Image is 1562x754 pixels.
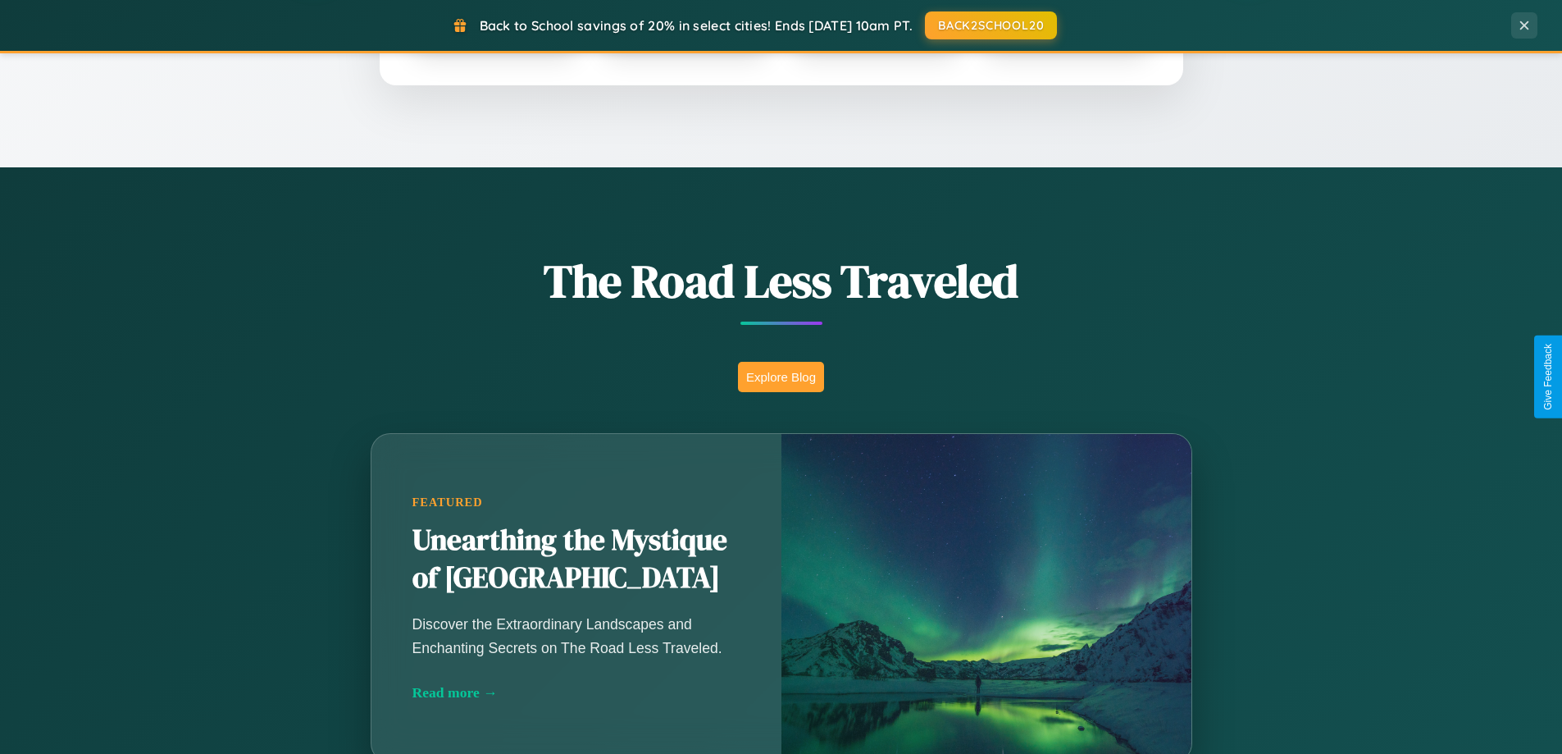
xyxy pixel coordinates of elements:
[412,496,740,510] div: Featured
[1542,344,1554,410] div: Give Feedback
[412,684,740,701] div: Read more →
[480,17,913,34] span: Back to School savings of 20% in select cities! Ends [DATE] 10am PT.
[412,613,740,659] p: Discover the Extraordinary Landscapes and Enchanting Secrets on The Road Less Traveled.
[738,362,824,392] button: Explore Blog
[925,11,1057,39] button: BACK2SCHOOL20
[412,522,740,597] h2: Unearthing the Mystique of [GEOGRAPHIC_DATA]
[289,249,1273,313] h1: The Road Less Traveled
